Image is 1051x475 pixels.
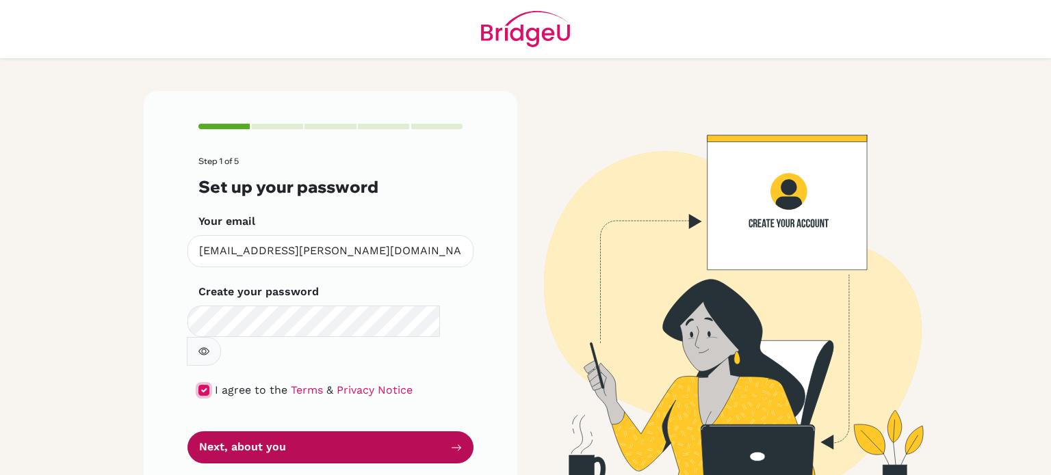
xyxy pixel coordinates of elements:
[326,383,333,396] span: &
[337,383,413,396] a: Privacy Notice
[187,235,473,267] input: Insert your email*
[198,177,463,197] h3: Set up your password
[198,213,255,230] label: Your email
[198,284,319,300] label: Create your password
[198,156,239,166] span: Step 1 of 5
[187,431,473,463] button: Next, about you
[291,383,323,396] a: Terms
[215,383,287,396] span: I agree to the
